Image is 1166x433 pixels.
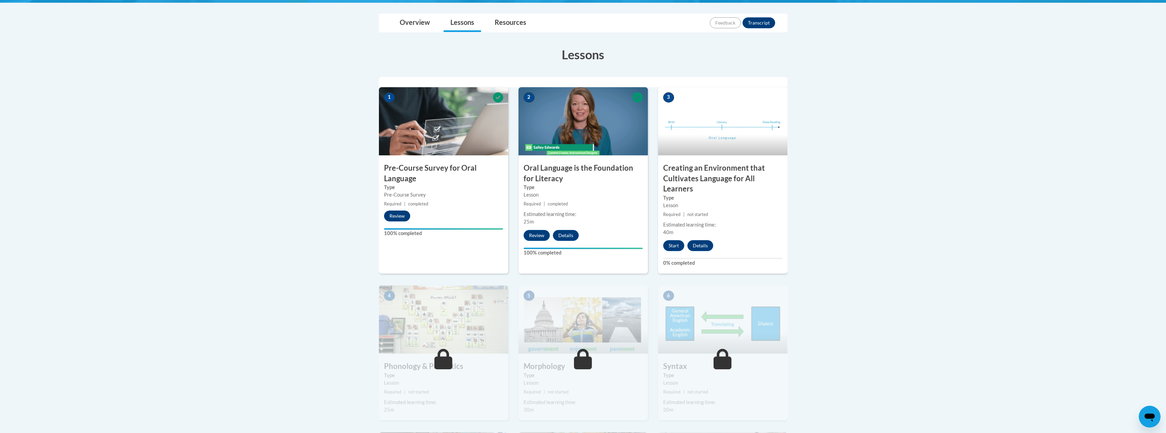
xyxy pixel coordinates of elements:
div: Lesson [384,379,503,387]
span: 20m [663,407,673,413]
iframe: Button to launch messaging window [1139,406,1161,428]
img: Course Image [518,87,648,155]
button: Review [524,230,550,241]
div: Pre-Course Survey [384,191,503,199]
span: 4 [384,291,395,301]
span: | [544,389,545,395]
label: 0% completed [663,259,782,267]
span: 25m [524,219,534,225]
span: Required [524,201,541,206]
h3: Creating an Environment that Cultivates Language for All Learners [658,163,787,194]
label: Type [663,194,782,202]
span: 1 [384,92,395,103]
label: Type [524,184,643,191]
h3: Pre-Course Survey for Oral Language [379,163,508,184]
label: 100% completed [384,230,503,237]
span: not started [687,389,708,395]
img: Course Image [658,285,787,354]
div: Estimated learning time: [524,399,643,406]
a: Resources [488,14,533,32]
div: Lesson [524,191,643,199]
span: not started [548,389,569,395]
a: Lessons [444,14,481,32]
span: Required [663,212,681,217]
span: 6 [663,291,674,301]
button: Start [663,240,684,251]
span: Required [524,389,541,395]
span: | [683,389,685,395]
div: Lesson [663,202,782,209]
span: 25m [384,407,394,413]
h3: Oral Language is the Foundation for Literacy [518,163,648,184]
label: 100% completed [524,249,643,257]
span: Required [384,389,401,395]
span: 3 [663,92,674,103]
div: Estimated learning time: [663,399,782,406]
span: | [683,212,685,217]
h3: Morphology [518,361,648,372]
h3: Lessons [379,46,787,63]
img: Course Image [379,285,508,354]
span: | [404,389,405,395]
span: completed [548,201,568,206]
button: Details [553,230,579,241]
span: Required [663,389,681,395]
div: Your progress [524,248,643,249]
span: 30m [524,407,534,413]
h3: Syntax [658,361,787,372]
div: Estimated learning time: [384,399,503,406]
div: Estimated learning time: [663,221,782,229]
div: Lesson [524,379,643,387]
img: Course Image [658,87,787,155]
span: not started [687,212,708,217]
button: Review [384,211,410,221]
button: Details [687,240,713,251]
span: 5 [524,291,534,301]
a: Overview [393,14,437,32]
label: Type [663,372,782,379]
img: Course Image [518,285,648,354]
label: Type [524,372,643,379]
span: 2 [524,92,534,103]
button: Transcript [742,17,775,28]
img: Course Image [379,87,508,155]
h3: Phonology & Phonetics [379,361,508,372]
span: | [544,201,545,206]
div: Lesson [663,379,782,387]
button: Feedback [710,17,741,28]
label: Type [384,184,503,191]
span: 40m [663,229,673,235]
span: Required [384,201,401,206]
div: Your progress [384,228,503,230]
div: Estimated learning time: [524,211,643,218]
span: completed [408,201,428,206]
span: not started [408,389,429,395]
label: Type [384,372,503,379]
span: | [404,201,405,206]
